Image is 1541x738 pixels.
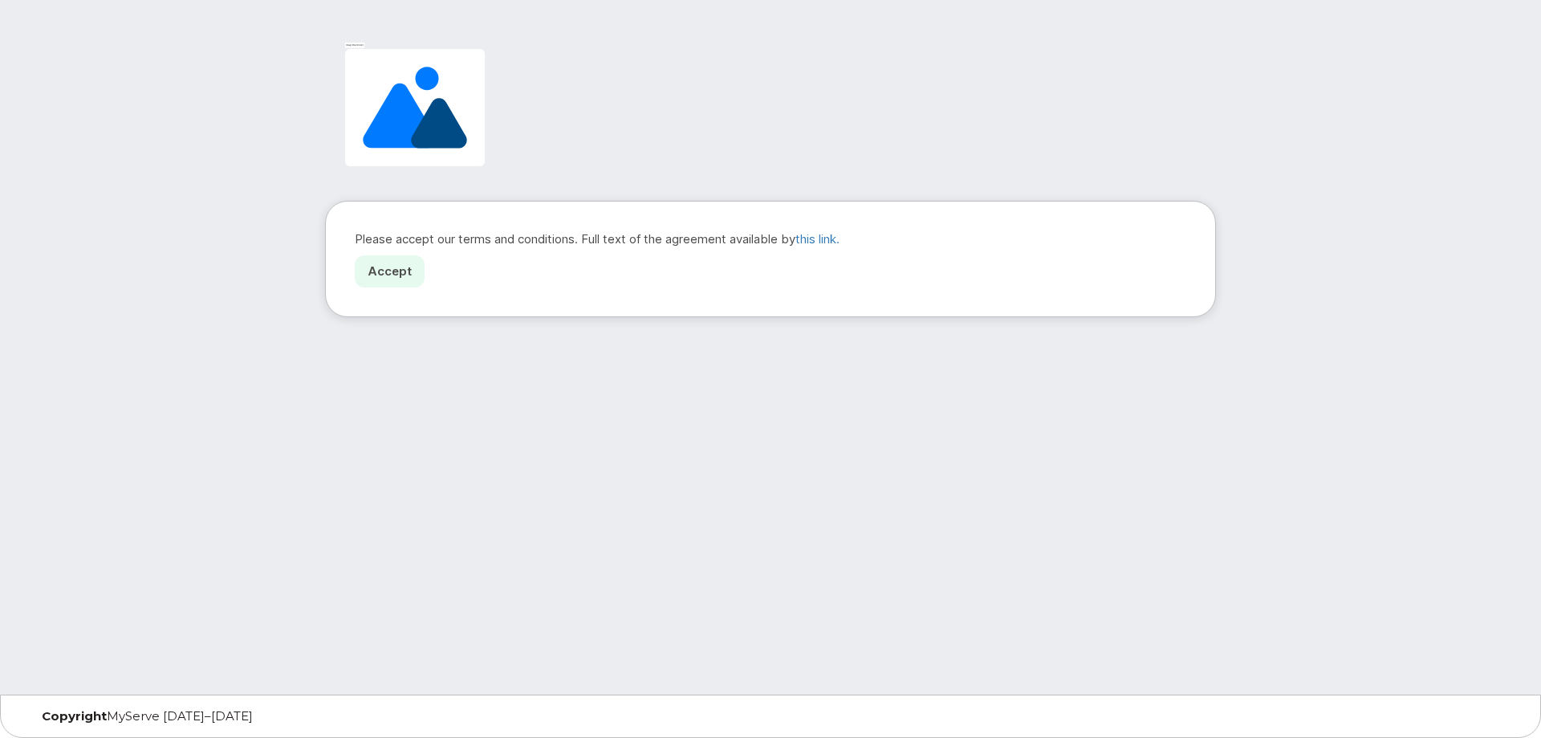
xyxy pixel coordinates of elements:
[355,230,1186,247] p: Please accept our terms and conditions. Full text of the agreement available by
[30,710,523,723] div: MyServe [DATE]–[DATE]
[42,708,107,724] strong: Copyright
[355,255,425,288] a: Accept
[795,231,840,247] a: this link.
[338,42,492,173] img: Image placeholder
